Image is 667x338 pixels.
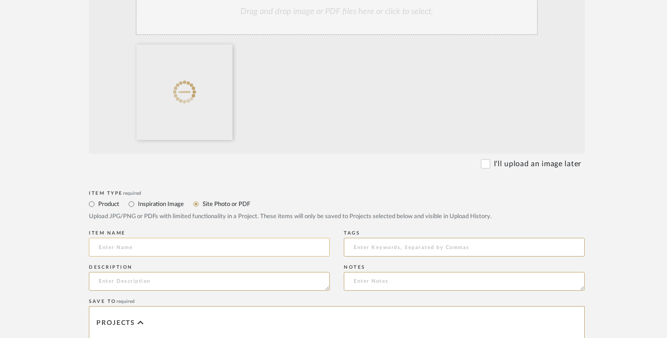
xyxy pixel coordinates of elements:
[89,265,330,270] div: Description
[89,191,585,196] div: Item Type
[97,199,119,209] label: Product
[89,198,585,210] mat-radio-group: Select item type
[344,238,585,257] input: Enter Keywords, Separated by Commas
[96,319,135,327] span: Projects
[494,158,581,169] label: I'll upload an image later
[123,191,141,196] span: required
[89,299,585,304] div: Save To
[137,199,184,209] label: Inspiration Image
[89,238,330,257] input: Enter Name
[116,299,135,304] span: required
[89,230,330,236] div: Item name
[344,230,585,236] div: Tags
[89,212,585,221] div: Upload JPG/PNG or PDFs with limited functionality in a Project. These items will only be saved to...
[344,265,585,270] div: Notes
[202,199,250,209] label: Site Photo or PDF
